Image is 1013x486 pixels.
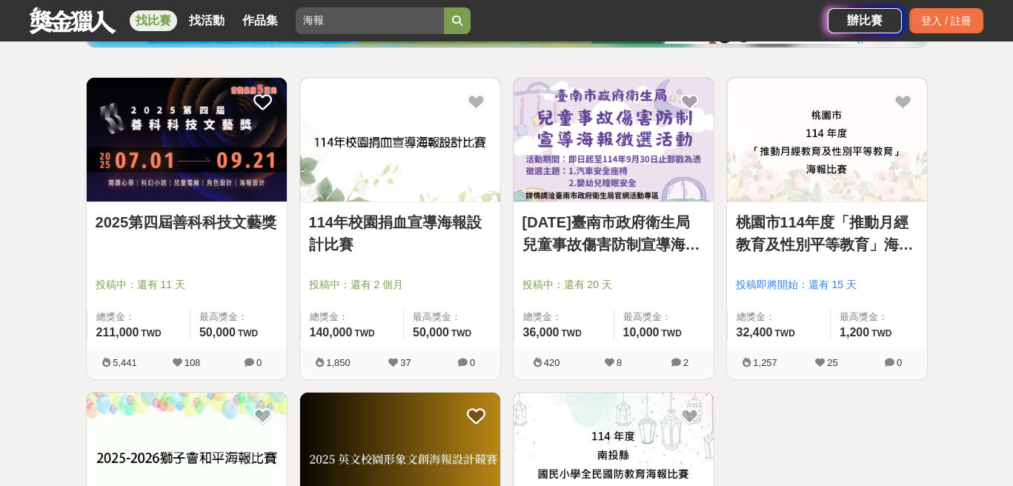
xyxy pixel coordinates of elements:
span: 0 [256,357,262,368]
span: 50,000 [199,326,236,339]
span: TWD [561,328,581,339]
span: 投稿即將開始：還有 15 天 [736,277,918,293]
span: 最高獎金： [840,310,918,324]
span: 1,257 [753,357,777,368]
span: 420 [544,357,560,368]
a: 2025第四屆善科科技文藝獎 [96,211,278,233]
span: 1,200 [840,326,869,339]
span: 10,000 [623,326,660,339]
a: 辦比賽 [828,8,902,33]
a: 114年校園捐血宣導海報設計比賽 [309,211,491,256]
a: 桃園市114年度「推動月經教育及性別平等教育」海報比賽 [736,211,918,256]
span: TWD [141,328,161,339]
span: 140,000 [310,326,353,339]
span: 最高獎金： [623,310,705,324]
span: 投稿中：還有 2 個月 [309,277,491,293]
span: 8 [617,357,622,368]
input: 2025「洗手新日常：全民 ALL IN」洗手歌全台徵選 [296,7,444,34]
span: 投稿中：還有 20 天 [522,277,705,293]
img: Cover Image [514,78,714,202]
span: 0 [470,357,475,368]
span: 總獎金： [96,310,181,324]
span: TWD [871,328,891,339]
span: 總獎金： [310,310,394,324]
span: TWD [661,328,681,339]
span: 最高獎金： [199,310,278,324]
span: 108 [185,357,201,368]
span: 50,000 [413,326,449,339]
span: TWD [774,328,794,339]
img: Cover Image [727,78,927,202]
span: 5,441 [113,357,137,368]
span: 1,850 [326,357,351,368]
span: 最高獎金： [413,310,491,324]
a: 作品集 [236,10,284,31]
span: 37 [400,357,411,368]
span: 211,000 [96,326,139,339]
span: 總獎金： [523,310,605,324]
img: Cover Image [300,78,500,202]
span: 32,400 [737,326,773,339]
span: 0 [897,357,902,368]
span: 2 [683,357,688,368]
a: 找活動 [183,10,230,31]
div: 登入 / 註冊 [909,8,983,33]
span: 25 [827,357,837,368]
span: TWD [238,328,258,339]
span: 總獎金： [737,310,821,324]
img: Cover Image [87,78,287,202]
span: 投稿中：還有 11 天 [96,277,278,293]
a: [DATE]臺南市政府衛生局兒童事故傷害防制宣導海報甄選活動 [522,211,705,256]
span: TWD [354,328,374,339]
a: 找比賽 [130,10,177,31]
span: TWD [451,328,471,339]
span: 36,000 [523,326,559,339]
